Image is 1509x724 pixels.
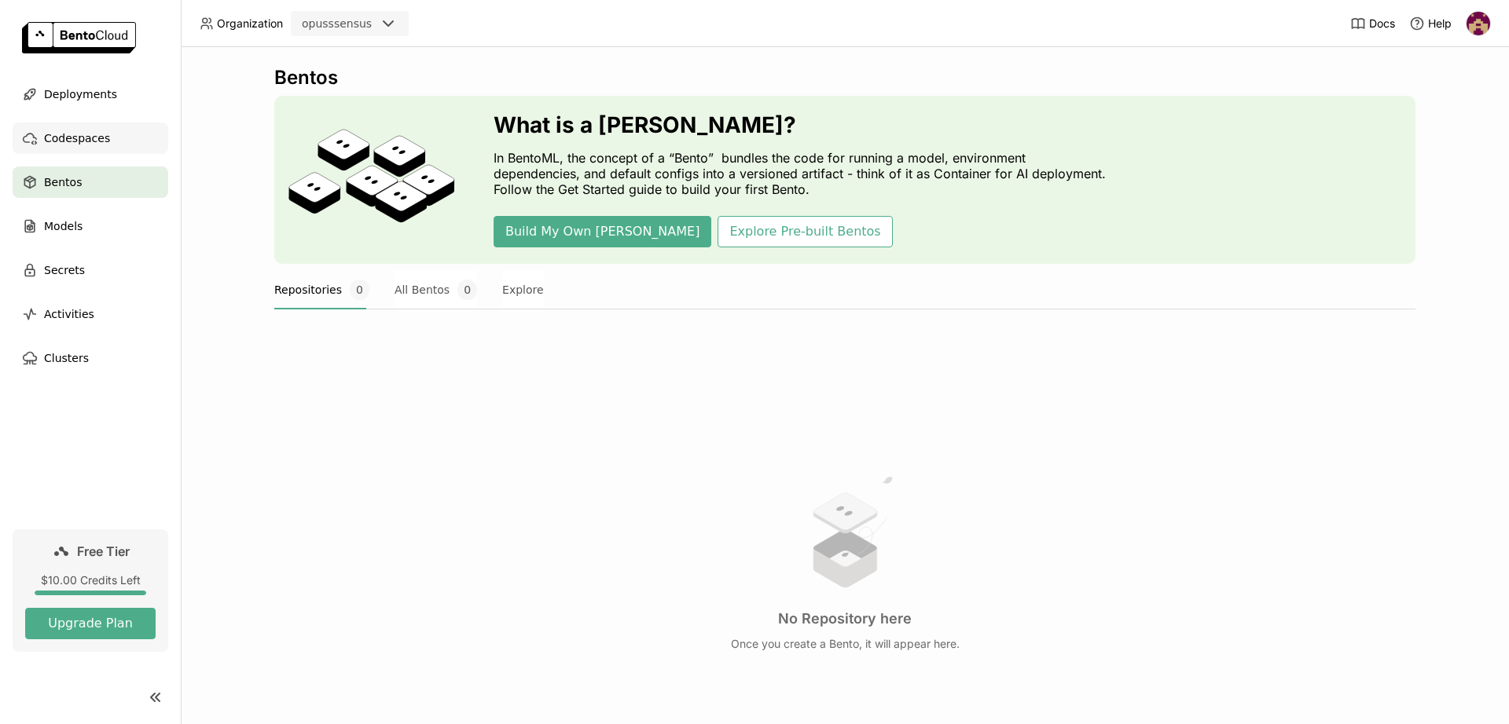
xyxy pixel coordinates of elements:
div: $10.00 Credits Left [25,573,156,587]
h3: No Repository here [778,610,912,627]
span: Deployments [44,85,117,104]
span: Clusters [44,349,89,367]
a: Secrets [13,254,168,286]
span: Models [44,217,83,236]
a: Docs [1350,16,1395,31]
a: Activities [13,298,168,330]
span: 0 [350,280,369,300]
button: Explore [502,270,544,309]
div: Help [1409,16,1452,31]
span: Help [1428,16,1452,31]
button: Upgrade Plan [25,608,156,639]
span: Bentos [44,173,82,192]
a: Free Tier$10.00 Credits LeftUpgrade Plan [13,529,168,652]
p: Once you create a Bento, it will appear here. [731,637,960,651]
button: Build My Own [PERSON_NAME] [494,216,711,247]
button: Repositories [274,270,369,309]
a: Clusters [13,342,168,374]
div: opusssensus [302,16,372,31]
a: Deployments [13,79,168,110]
span: Secrets [44,261,85,280]
p: In BentoML, the concept of a “Bento” bundles the code for running a model, environment dependenci... [494,150,1114,197]
button: All Bentos [395,270,477,309]
h3: What is a [PERSON_NAME]? [494,112,1114,137]
a: Models [13,210,168,242]
input: Selected opusssensus. [373,16,375,32]
span: Docs [1369,16,1395,31]
a: Codespaces [13,122,168,154]
span: Organization [217,16,283,31]
a: Bentos [13,166,168,198]
img: Ethan James [1467,12,1490,35]
span: 0 [457,280,477,300]
span: Free Tier [77,543,130,559]
span: Activities [44,305,94,324]
button: Explore Pre-built Bentos [718,216,892,247]
span: Codespaces [44,129,110,148]
img: cover onboarding [287,128,456,232]
div: Bentos [274,66,1415,90]
img: no results [786,473,904,591]
img: logo [22,22,136,53]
